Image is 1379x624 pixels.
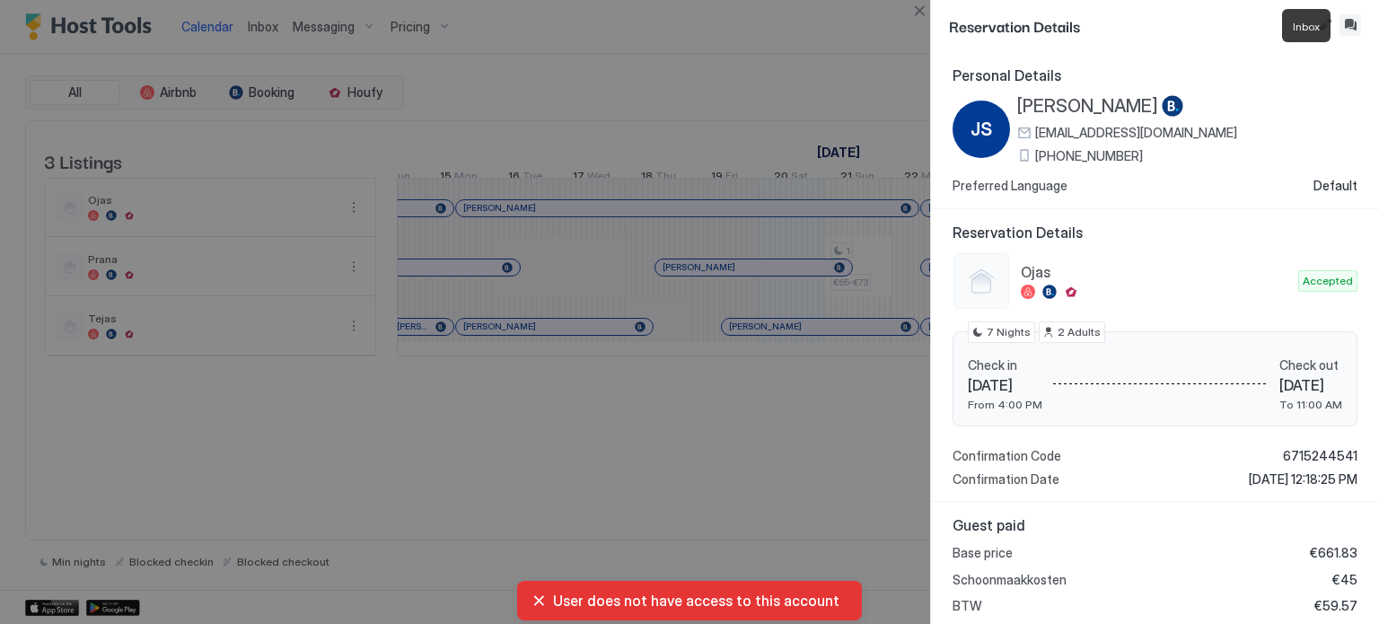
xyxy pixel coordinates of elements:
span: [EMAIL_ADDRESS][DOMAIN_NAME] [1035,125,1237,141]
span: [DATE] [968,376,1042,394]
button: Inbox [1339,14,1361,36]
span: 7 Nights [987,324,1031,340]
span: €661.83 [1310,545,1357,561]
span: Default [1313,178,1357,194]
span: To 11:00 AM [1279,398,1342,411]
span: Check out [1279,357,1342,374]
span: JS [971,116,992,143]
span: Base price [953,545,1013,561]
span: [PHONE_NUMBER] [1035,148,1143,164]
span: Confirmation Code [953,448,1061,464]
span: From 4:00 PM [968,398,1042,411]
span: Accepted [1303,273,1353,289]
span: Check in [968,357,1042,374]
span: [DATE] 12:18:25 PM [1249,471,1357,488]
span: Reservation Details [949,14,1311,37]
span: Reservation Details [953,224,1357,242]
span: [DATE] [1279,376,1342,394]
span: Schoonmaakkosten [953,572,1067,588]
span: Guest paid [953,516,1357,534]
span: Ojas [1021,263,1291,281]
span: Preferred Language [953,178,1067,194]
span: 2 Adults [1058,324,1101,340]
span: €45 [1332,572,1357,588]
span: 6715244541 [1283,448,1357,464]
span: [PERSON_NAME] [1017,95,1158,118]
span: Inbox [1293,20,1320,33]
span: User does not have access to this account [553,592,848,610]
span: Confirmation Date [953,471,1059,488]
span: Personal Details [953,66,1357,84]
